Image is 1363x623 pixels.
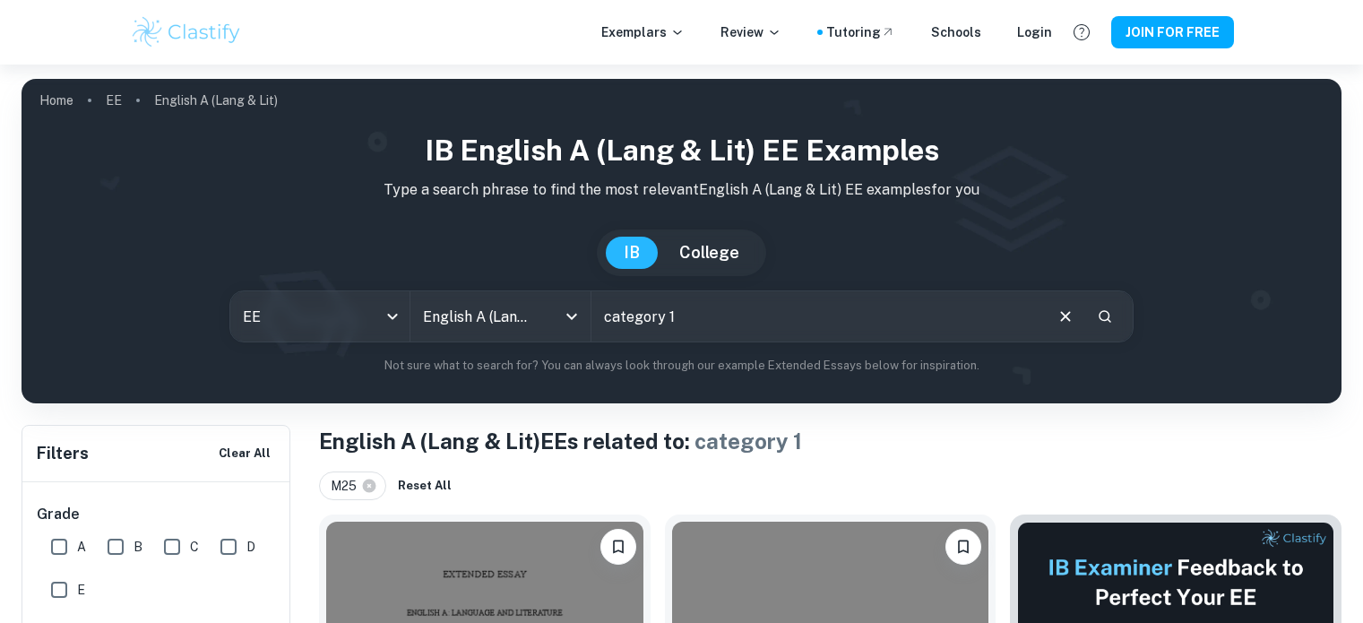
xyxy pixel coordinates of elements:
[154,91,278,110] p: English A (Lang & Lit)
[134,537,142,557] span: B
[230,291,410,342] div: EE
[1048,299,1083,333] button: Clear
[36,129,1327,172] h1: IB English A (Lang & Lit) EE examples
[77,580,85,600] span: E
[319,425,1341,457] h1: English A (Lang & Lit) EEs related to:
[945,529,981,565] button: Please log in to bookmark exemplars
[37,441,89,466] h6: Filters
[214,440,275,467] button: Clear All
[1066,17,1097,48] button: Help and Feedback
[600,529,636,565] button: Please log in to bookmark exemplars
[106,88,122,113] a: EE
[931,22,981,42] a: Schools
[36,179,1327,201] p: Type a search phrase to find the most relevant English A (Lang & Lit) EE examples for you
[36,357,1327,375] p: Not sure what to search for? You can always look through our example Extended Essays below for in...
[720,22,781,42] p: Review
[559,304,584,329] button: Open
[591,291,1041,342] input: E.g. A Doll's House, Sylvia Plath, identity and belonging...
[39,88,73,113] a: Home
[1017,22,1052,42] a: Login
[826,22,895,42] a: Tutoring
[1090,301,1120,332] button: Search
[319,472,386,500] div: M25
[37,504,277,525] h6: Grade
[246,537,255,557] span: D
[694,428,802,454] span: category 1
[22,79,1341,403] img: profile cover
[331,476,365,496] span: M25
[393,472,456,499] button: Reset All
[130,14,244,50] img: Clastify logo
[1111,16,1234,48] button: JOIN FOR FREE
[661,237,757,269] button: College
[77,537,86,557] span: A
[601,22,685,42] p: Exemplars
[606,237,658,269] button: IB
[190,537,199,557] span: C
